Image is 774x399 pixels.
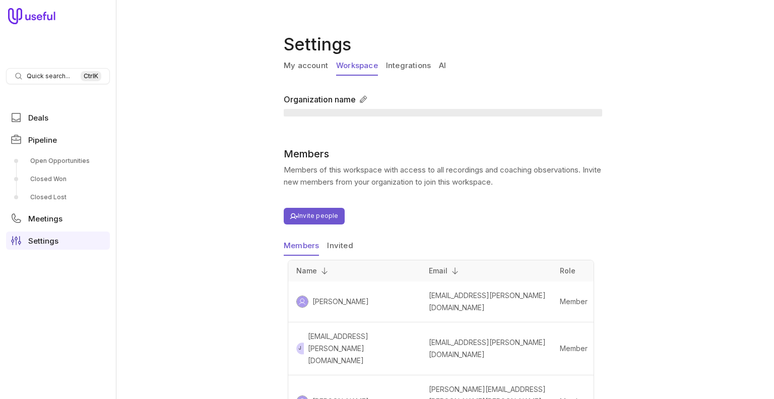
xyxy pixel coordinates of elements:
[308,296,369,308] a: [PERSON_NAME]
[560,297,588,306] span: Member
[284,32,606,56] h1: Settings
[327,237,353,256] button: Invited
[304,330,417,367] a: [EMAIL_ADDRESS][PERSON_NAME][DOMAIN_NAME]
[6,108,110,127] a: Deals
[6,209,110,227] a: Meetings
[28,237,58,245] span: Settings
[28,215,62,222] span: Meetings
[296,265,317,277] span: Name
[6,153,110,205] div: Pipeline submenu
[317,263,332,278] button: Toggle sort
[284,208,345,224] button: Invite people
[429,338,546,359] span: [EMAIL_ADDRESS][PERSON_NAME][DOMAIN_NAME]
[81,71,101,81] kbd: Ctrl K
[6,189,110,205] a: Closed Lost
[429,265,447,277] span: Email
[560,266,575,275] span: Role
[6,131,110,149] a: Pipeline
[356,92,371,107] button: Edit organization name
[284,237,319,256] button: Members
[284,93,356,105] label: Organization name
[284,148,602,160] h2: Members
[336,56,378,76] a: Workspace
[28,136,57,144] span: Pipeline
[27,72,70,80] span: Quick search...
[6,153,110,169] a: Open Opportunities
[439,56,446,76] a: AI
[299,346,301,351] text: J
[284,56,328,76] a: My account
[386,56,431,76] a: Integrations
[447,263,463,278] button: Toggle sort
[6,232,110,250] a: Settings
[560,344,588,353] span: Member
[284,109,602,117] span: ‌
[284,164,602,188] p: Members of this workspace with access to all recordings and coaching observations. Invite new mem...
[429,291,546,312] span: [EMAIL_ADDRESS][PERSON_NAME][DOMAIN_NAME]
[28,114,48,122] span: Deals
[6,171,110,187] a: Closed Won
